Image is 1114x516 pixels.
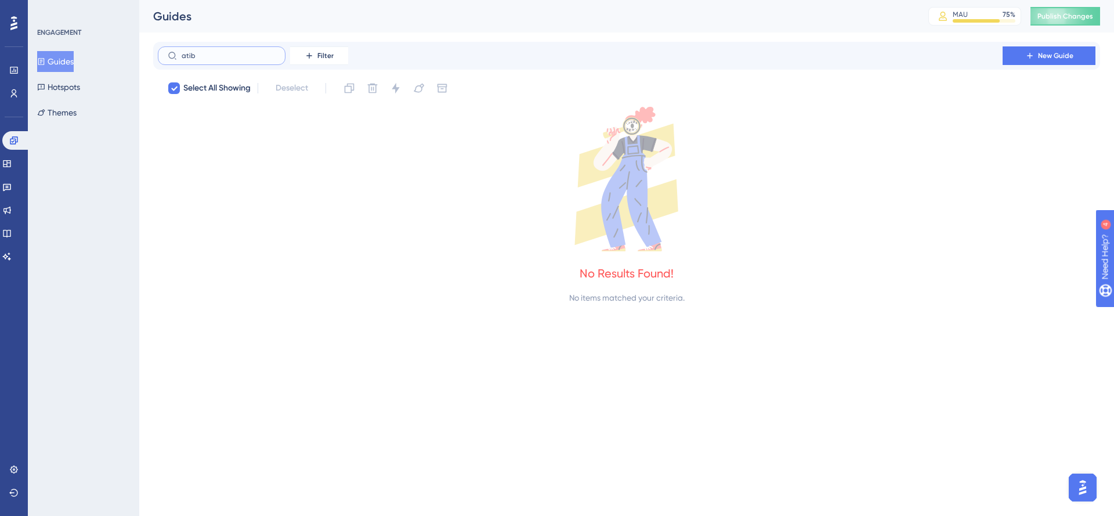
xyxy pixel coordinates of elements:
div: 75 % [1003,10,1015,19]
span: New Guide [1038,51,1073,60]
div: Guides [153,8,899,24]
div: ENGAGEMENT [37,28,81,37]
button: Deselect [265,78,319,99]
span: Need Help? [27,3,73,17]
button: Filter [290,46,348,65]
div: 4 [81,6,84,15]
div: No items matched your criteria. [569,291,685,305]
span: Deselect [276,81,308,95]
span: Select All Showing [183,81,251,95]
button: Themes [37,102,77,123]
span: Publish Changes [1037,12,1093,21]
button: Hotspots [37,77,80,98]
span: Filter [317,51,334,60]
button: Publish Changes [1030,7,1100,26]
div: No Results Found! [580,265,674,282]
button: New Guide [1003,46,1095,65]
button: Guides [37,51,74,72]
input: Search [182,52,276,60]
iframe: UserGuiding AI Assistant Launcher [1065,470,1100,505]
div: MAU [953,10,968,19]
